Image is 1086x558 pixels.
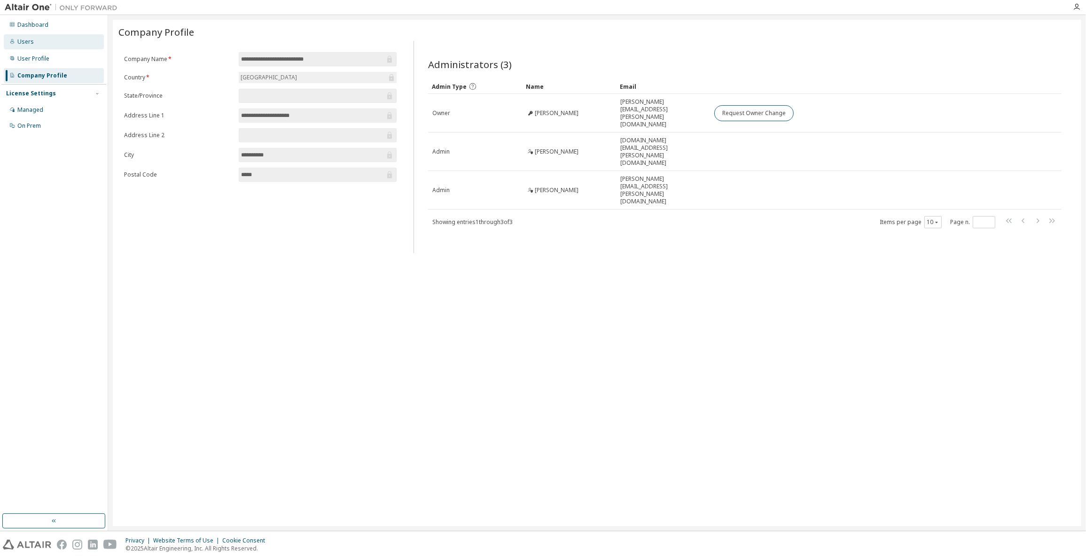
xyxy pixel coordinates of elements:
[124,132,233,139] label: Address Line 2
[222,537,271,544] div: Cookie Consent
[950,216,995,228] span: Page n.
[88,540,98,550] img: linkedin.svg
[927,218,939,226] button: 10
[432,218,513,226] span: Showing entries 1 through 3 of 3
[6,90,56,97] div: License Settings
[17,21,48,29] div: Dashboard
[103,540,117,550] img: youtube.svg
[125,544,271,552] p: © 2025 Altair Engineering, Inc. All Rights Reserved.
[526,79,612,94] div: Name
[620,79,706,94] div: Email
[153,537,222,544] div: Website Terms of Use
[3,540,51,550] img: altair_logo.svg
[124,55,233,63] label: Company Name
[17,38,34,46] div: Users
[124,92,233,100] label: State/Province
[714,105,794,121] button: Request Owner Change
[535,109,578,117] span: [PERSON_NAME]
[880,216,942,228] span: Items per page
[124,151,233,159] label: City
[535,186,578,194] span: [PERSON_NAME]
[239,72,298,83] div: [GEOGRAPHIC_DATA]
[72,540,82,550] img: instagram.svg
[57,540,67,550] img: facebook.svg
[432,148,450,155] span: Admin
[5,3,122,12] img: Altair One
[535,148,578,155] span: [PERSON_NAME]
[118,25,194,39] span: Company Profile
[17,106,43,114] div: Managed
[432,109,450,117] span: Owner
[432,83,467,91] span: Admin Type
[620,98,706,128] span: [PERSON_NAME][EMAIL_ADDRESS][PERSON_NAME][DOMAIN_NAME]
[428,58,512,71] span: Administrators (3)
[17,55,49,62] div: User Profile
[124,171,233,178] label: Postal Code
[239,72,397,83] div: [GEOGRAPHIC_DATA]
[620,137,706,167] span: [DOMAIN_NAME][EMAIL_ADDRESS][PERSON_NAME][DOMAIN_NAME]
[17,122,41,130] div: On Prem
[125,537,153,544] div: Privacy
[17,72,67,79] div: Company Profile
[432,186,450,194] span: Admin
[124,112,233,119] label: Address Line 1
[620,175,706,205] span: [PERSON_NAME][EMAIL_ADDRESS][PERSON_NAME][DOMAIN_NAME]
[124,74,233,81] label: Country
